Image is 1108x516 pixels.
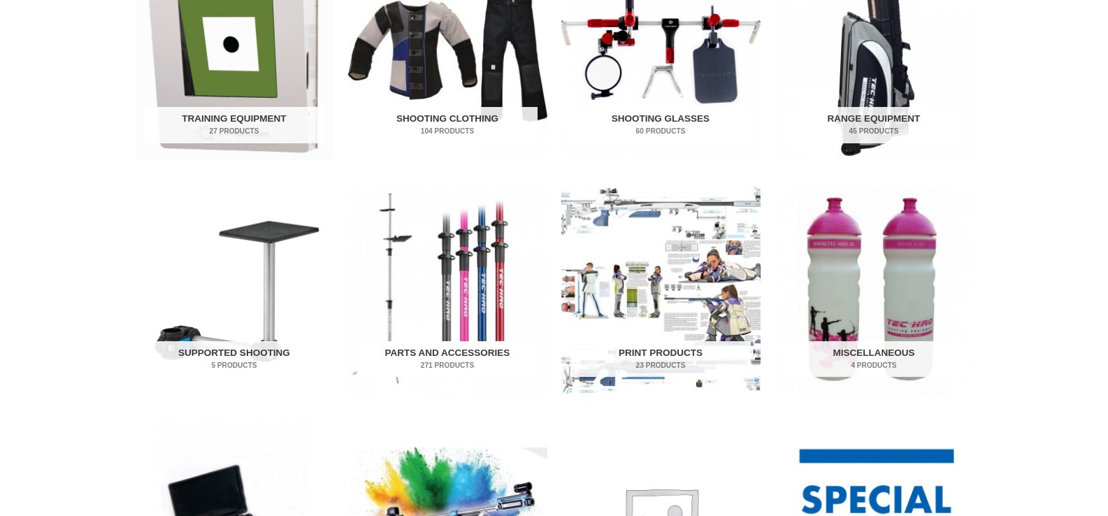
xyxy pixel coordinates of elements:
[784,107,964,143] h2: Range Equipment
[348,187,547,394] img: Parts and Accessories
[570,341,751,378] h2: Print Products
[357,341,538,378] h2: Parts and Accessories
[561,187,761,394] img: Print Products
[144,126,324,136] mark: 27 Products
[775,187,974,394] img: Miscellaneous
[144,360,324,371] mark: 5 Products
[357,360,538,371] mark: 271 Products
[357,126,538,136] mark: 104 Products
[135,187,334,394] img: Supported Shooting
[144,341,324,378] h2: Supported Shooting
[348,187,547,394] a: Visit product category Parts and Accessories
[775,187,974,394] a: Visit product category Miscellaneous
[570,126,751,136] mark: 60 Products
[144,107,324,143] h2: Training Equipment
[357,107,538,143] h2: Shooting Clothing
[570,360,751,371] mark: 23 Products
[784,341,964,378] h2: Miscellaneous
[561,187,761,394] a: Visit product category Print Products
[570,107,751,143] h2: Shooting Glasses
[135,187,334,394] a: Visit product category Supported Shooting
[784,126,964,136] mark: 45 Products
[784,360,964,371] mark: 4 Products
